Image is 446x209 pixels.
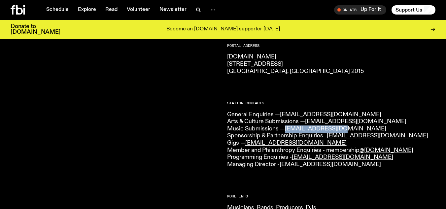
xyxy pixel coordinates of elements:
[123,5,154,15] a: Volunteer
[155,5,190,15] a: Newsletter
[227,53,436,75] p: [DOMAIN_NAME] [STREET_ADDRESS] [GEOGRAPHIC_DATA], [GEOGRAPHIC_DATA] 2015
[285,126,386,132] a: [EMAIL_ADDRESS][DOMAIN_NAME]
[395,7,422,13] span: Support Us
[11,24,60,35] h3: Donate to [DOMAIN_NAME]
[360,147,413,153] a: @[DOMAIN_NAME]
[101,5,121,15] a: Read
[334,5,386,15] button: On AirUp For It
[245,140,347,146] a: [EMAIL_ADDRESS][DOMAIN_NAME]
[166,26,280,32] p: Become an [DOMAIN_NAME] supporter [DATE]
[42,5,73,15] a: Schedule
[227,194,436,198] h2: More Info
[305,119,406,124] a: [EMAIL_ADDRESS][DOMAIN_NAME]
[227,44,436,48] h2: Postal Address
[227,101,436,105] h2: Station Contacts
[280,161,381,167] a: [EMAIL_ADDRESS][DOMAIN_NAME]
[392,5,435,15] button: Support Us
[280,112,381,118] a: [EMAIL_ADDRESS][DOMAIN_NAME]
[327,133,428,139] a: [EMAIL_ADDRESS][DOMAIN_NAME]
[74,5,100,15] a: Explore
[227,111,436,168] p: General Enquiries — Arts & Culture Submissions — Music Submissions — Sponsorship & Partnership En...
[292,154,393,160] a: [EMAIL_ADDRESS][DOMAIN_NAME]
